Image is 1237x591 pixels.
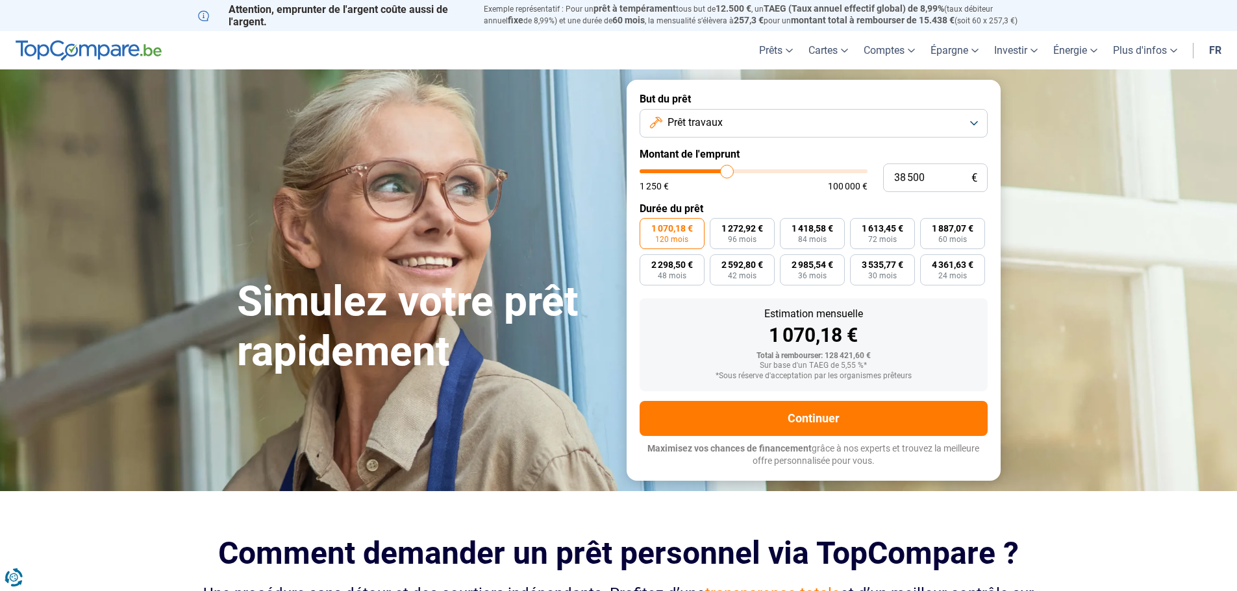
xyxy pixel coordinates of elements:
[640,93,988,105] label: But du prêt
[971,173,977,184] span: €
[668,115,723,130] span: Prêt travaux
[650,361,977,370] div: Sur base d'un TAEG de 5,55 %*
[764,3,944,14] span: TAEG (Taux annuel effectif global) de 8,99%
[237,277,611,377] h1: Simulez votre prêt rapidement
[938,272,967,280] span: 24 mois
[734,15,764,25] span: 257,3 €
[856,31,923,69] a: Comptes
[932,260,973,269] span: 4 361,63 €
[792,260,833,269] span: 2 985,54 €
[728,235,756,243] span: 96 mois
[198,3,468,28] p: Attention, emprunter de l'argent coûte aussi de l'argent.
[721,260,763,269] span: 2 592,80 €
[828,182,868,191] span: 100 000 €
[647,443,812,453] span: Maximisez vos chances de financement
[655,235,688,243] span: 120 mois
[728,272,756,280] span: 42 mois
[16,40,162,61] img: TopCompare
[640,202,988,215] label: Durée du prêt
[1045,31,1105,69] a: Énergie
[594,3,676,14] span: prêt à tempérament
[650,309,977,319] div: Estimation mensuelle
[640,442,988,468] p: grâce à nos experts et trouvez la meilleure offre personnalisée pour vous.
[792,224,833,233] span: 1 418,58 €
[640,401,988,436] button: Continuer
[658,272,686,280] span: 48 mois
[986,31,1045,69] a: Investir
[651,224,693,233] span: 1 070,18 €
[798,235,827,243] span: 84 mois
[640,182,669,191] span: 1 250 €
[716,3,751,14] span: 12.500 €
[1105,31,1185,69] a: Plus d'infos
[938,235,967,243] span: 60 mois
[650,326,977,345] div: 1 070,18 €
[923,31,986,69] a: Épargne
[862,260,903,269] span: 3 535,77 €
[801,31,856,69] a: Cartes
[198,535,1040,571] h2: Comment demander un prêt personnel via TopCompare ?
[868,272,897,280] span: 30 mois
[932,224,973,233] span: 1 887,07 €
[868,235,897,243] span: 72 mois
[508,15,523,25] span: fixe
[798,272,827,280] span: 36 mois
[640,109,988,138] button: Prêt travaux
[484,3,1040,27] p: Exemple représentatif : Pour un tous but de , un (taux débiteur annuel de 8,99%) et une durée de ...
[751,31,801,69] a: Prêts
[612,15,645,25] span: 60 mois
[650,372,977,381] div: *Sous réserve d'acceptation par les organismes prêteurs
[640,148,988,160] label: Montant de l'emprunt
[651,260,693,269] span: 2 298,50 €
[1201,31,1229,69] a: fr
[721,224,763,233] span: 1 272,92 €
[650,352,977,361] div: Total à rembourser: 128 421,60 €
[862,224,903,233] span: 1 613,45 €
[791,15,955,25] span: montant total à rembourser de 15.438 €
